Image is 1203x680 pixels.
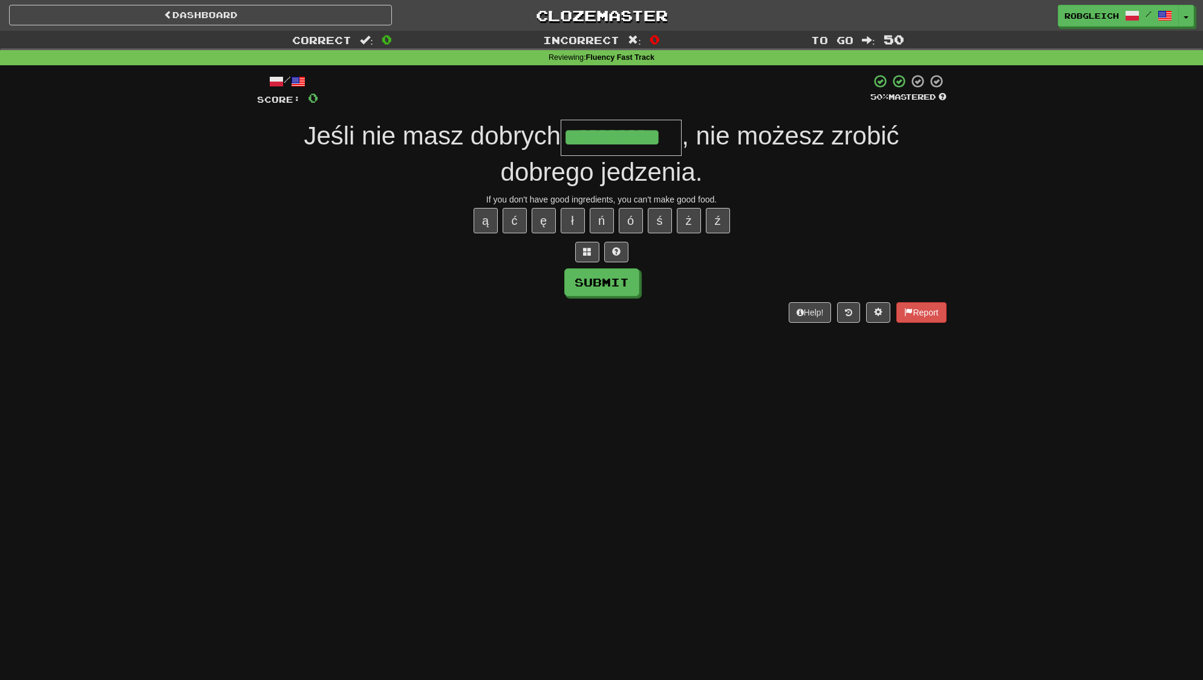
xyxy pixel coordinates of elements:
[564,268,639,296] button: Submit
[884,32,904,47] span: 50
[575,242,599,262] button: Switch sentence to multiple choice alt+p
[677,208,701,233] button: ż
[382,32,392,47] span: 0
[9,5,392,25] a: Dashboard
[304,121,561,150] span: Jeśli nie masz dobrych
[501,121,899,186] span: , nie możesz zrobić dobrego jedzenia.
[628,35,641,45] span: :
[870,92,947,103] div: Mastered
[561,208,585,233] button: ł
[789,302,832,323] button: Help!
[503,208,527,233] button: ć
[590,208,614,233] button: ń
[1064,10,1119,21] span: RobGleich
[292,34,351,46] span: Correct
[648,208,672,233] button: ś
[862,35,875,45] span: :
[308,90,318,105] span: 0
[706,208,730,233] button: ź
[532,208,556,233] button: ę
[650,32,660,47] span: 0
[1058,5,1179,27] a: RobGleich /
[619,208,643,233] button: ó
[896,302,946,323] button: Report
[257,74,318,89] div: /
[543,34,619,46] span: Incorrect
[811,34,853,46] span: To go
[870,92,888,102] span: 50 %
[1146,10,1152,18] span: /
[586,53,654,62] strong: Fluency Fast Track
[257,94,301,105] span: Score:
[410,5,793,26] a: Clozemaster
[474,208,498,233] button: ą
[604,242,628,262] button: Single letter hint - you only get 1 per sentence and score half the points! alt+h
[837,302,860,323] button: Round history (alt+y)
[360,35,373,45] span: :
[257,193,947,206] div: If you don't have good ingredients, you can't make good food.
